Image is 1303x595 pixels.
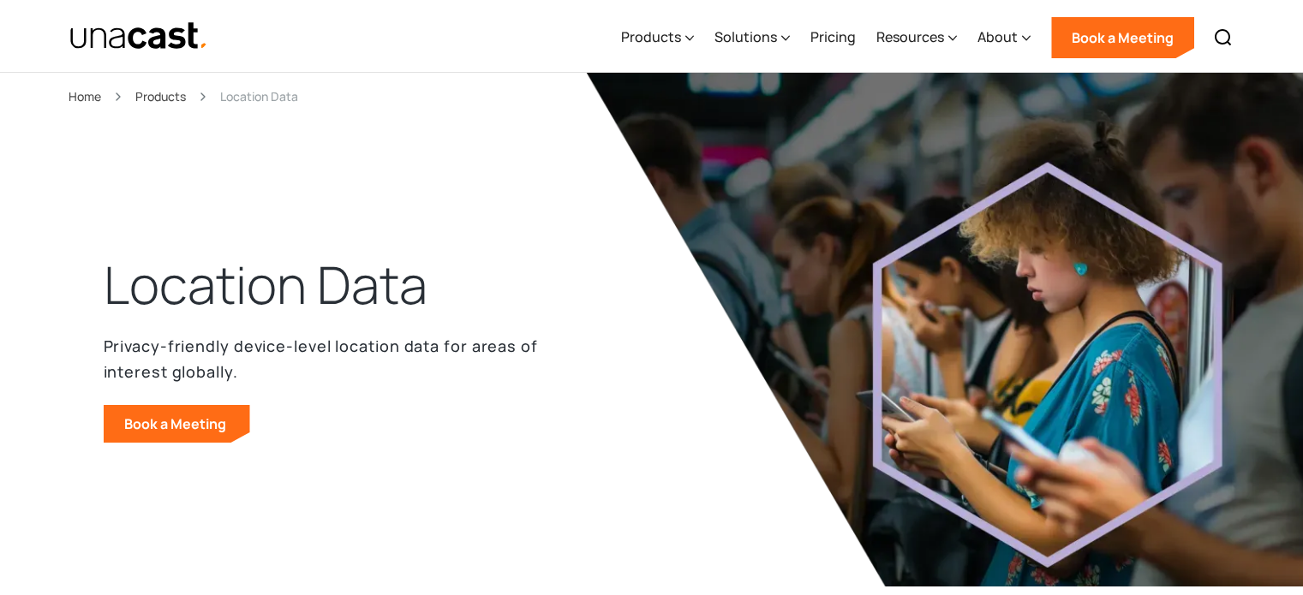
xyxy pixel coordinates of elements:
[977,27,1018,47] div: About
[876,3,957,73] div: Resources
[621,27,681,47] div: Products
[1051,17,1194,58] a: Book a Meeting
[104,333,549,384] p: Privacy-friendly device-level location data for areas of interest globally.
[69,86,101,106] a: Home
[876,27,944,47] div: Resources
[104,405,250,443] a: Book a Meeting
[810,3,856,73] a: Pricing
[977,3,1031,73] div: About
[714,27,777,47] div: Solutions
[69,21,209,51] a: home
[104,251,427,319] h1: Location Data
[69,21,209,51] img: Unacast text logo
[135,86,186,106] a: Products
[220,86,298,106] div: Location Data
[621,3,694,73] div: Products
[714,3,790,73] div: Solutions
[1213,27,1234,48] img: Search icon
